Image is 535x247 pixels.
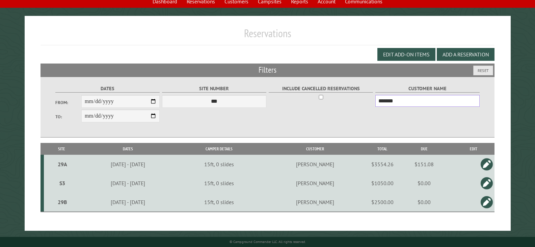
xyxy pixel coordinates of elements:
h1: Reservations [41,27,494,45]
th: Customer [262,143,369,155]
td: $0.00 [396,174,453,193]
div: [DATE] - [DATE] [80,161,176,168]
td: 15ft, 0 slides [177,193,261,212]
td: $1050.00 [369,174,396,193]
th: Site [44,143,79,155]
label: From: [55,99,81,106]
label: Dates [55,85,160,93]
div: [DATE] - [DATE] [80,180,176,187]
div: 29A [47,161,78,168]
div: 29B [47,199,78,205]
label: Site Number [162,85,267,93]
th: Due [396,143,453,155]
th: Total [369,143,396,155]
label: Customer Name [375,85,480,93]
label: Include Cancelled Reservations [269,85,373,93]
div: S3 [47,180,78,187]
th: Edit [453,143,494,155]
h2: Filters [41,64,494,76]
td: [PERSON_NAME] [262,193,369,212]
td: $0.00 [396,193,453,212]
td: $3554.26 [369,155,396,174]
td: [PERSON_NAME] [262,155,369,174]
button: Add a Reservation [437,48,494,61]
td: $151.08 [396,155,453,174]
td: 15ft, 0 slides [177,174,261,193]
small: © Campground Commander LLC. All rights reserved. [230,240,306,244]
td: 15ft, 0 slides [177,155,261,174]
button: Reset [473,66,493,75]
div: [DATE] - [DATE] [80,199,176,205]
td: $2500.00 [369,193,396,212]
th: Camper Details [177,143,261,155]
button: Edit Add-on Items [377,48,435,61]
label: To: [55,114,81,120]
td: [PERSON_NAME] [262,174,369,193]
th: Dates [79,143,177,155]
